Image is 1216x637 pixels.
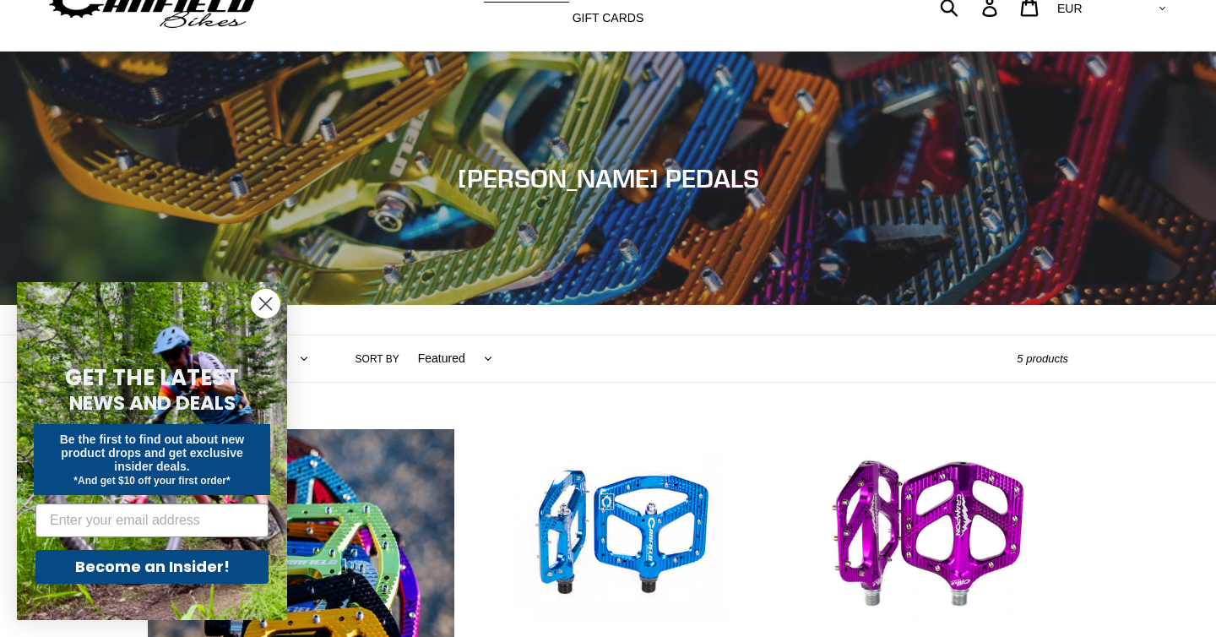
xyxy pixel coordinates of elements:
[60,433,245,473] span: Be the first to find out about new product drops and get exclusive insider deals.
[65,362,239,393] span: GET THE LATEST
[564,7,653,30] a: GIFT CARDS
[35,504,269,537] input: Enter your email address
[458,163,759,193] span: [PERSON_NAME] PEDALS
[1017,352,1068,365] span: 5 products
[35,550,269,584] button: Become an Insider!
[69,389,236,416] span: NEWS AND DEALS
[356,351,399,367] label: Sort by
[73,475,230,487] span: *And get $10 off your first order*
[251,289,280,318] button: Close dialog
[573,11,644,25] span: GIFT CARDS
